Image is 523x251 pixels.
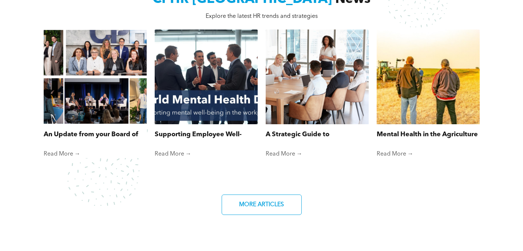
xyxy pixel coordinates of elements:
span: Explore the latest HR trends and strategies [206,13,318,19]
span: MORE ARTICLES [237,198,286,212]
a: An Update from your Board of Directors – [DATE] [44,130,147,140]
a: Read More → [155,150,258,158]
a: Supporting Employee Well-Being: How HR Plays a Role in World Mental Health Day [155,130,258,140]
a: Read More → [266,150,369,158]
a: Read More → [377,150,480,158]
a: Mental Health in the Agriculture Industry [377,130,480,140]
a: MORE ARTICLES [222,195,302,215]
a: A Strategic Guide to Organization Restructuring, Part 1 [266,130,369,140]
a: Read More → [44,150,147,158]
